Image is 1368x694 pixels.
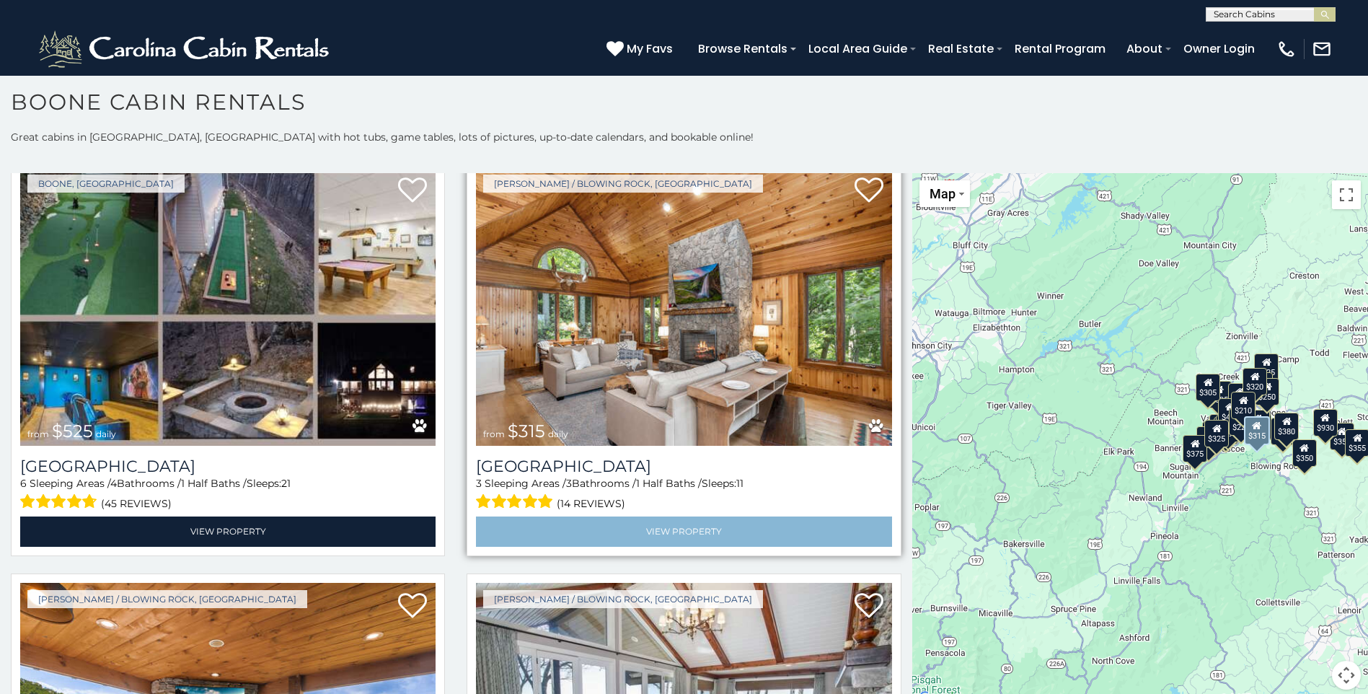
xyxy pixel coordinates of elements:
span: from [27,429,49,439]
a: Browse Rentals [691,36,795,61]
button: Map camera controls [1332,661,1361,690]
div: $525 [1254,353,1279,381]
span: daily [548,429,568,439]
div: $350 [1292,439,1317,467]
a: Chimney Island from $315 daily [476,167,891,446]
a: Local Area Guide [801,36,914,61]
img: Chimney Island [476,167,891,446]
div: $210 [1231,392,1256,419]
div: $410 [1218,398,1243,426]
span: 1 Half Baths / [181,477,247,490]
button: Change map style [919,180,970,207]
span: 4 [110,477,117,490]
span: My Favs [627,40,673,58]
span: (45 reviews) [101,494,172,513]
span: 3 [566,477,572,490]
span: daily [96,429,116,439]
span: (14 reviews) [557,494,625,513]
div: $355 [1330,423,1354,450]
div: $305 [1196,374,1220,401]
h3: Chimney Island [476,457,891,476]
div: $375 [1183,435,1207,462]
img: mail-regular-white.png [1312,39,1332,59]
a: Add to favorites [855,176,883,206]
a: Wildlife Manor from $525 daily [20,167,436,446]
div: Sleeping Areas / Bathrooms / Sleeps: [20,476,436,513]
a: [GEOGRAPHIC_DATA] [20,457,436,476]
img: phone-regular-white.png [1276,39,1297,59]
a: View Property [476,517,891,546]
div: $325 [1204,420,1229,447]
a: Owner Login [1176,36,1262,61]
span: $315 [508,421,545,442]
span: Map [930,186,956,201]
button: Toggle fullscreen view [1332,180,1361,209]
a: My Favs [606,40,676,58]
a: [PERSON_NAME] / Blowing Rock, [GEOGRAPHIC_DATA] [27,590,307,608]
div: Sleeping Areas / Bathrooms / Sleeps: [476,476,891,513]
div: $320 [1243,368,1267,395]
a: [PERSON_NAME] / Blowing Rock, [GEOGRAPHIC_DATA] [483,175,763,193]
a: Add to favorites [398,176,427,206]
span: 11 [736,477,743,490]
span: 1 Half Baths / [636,477,702,490]
a: Boone, [GEOGRAPHIC_DATA] [27,175,185,193]
span: from [483,429,505,439]
div: $225 [1229,408,1253,436]
a: [GEOGRAPHIC_DATA] [476,457,891,476]
div: $695 [1271,418,1295,445]
a: [PERSON_NAME] / Blowing Rock, [GEOGRAPHIC_DATA] [483,590,763,608]
div: $380 [1274,413,1299,440]
div: $315 [1243,416,1269,445]
a: Add to favorites [398,592,427,622]
div: $930 [1313,409,1338,436]
div: $565 [1228,383,1253,410]
a: View Property [20,517,436,546]
span: 3 [476,477,482,490]
div: $250 [1255,378,1279,405]
span: 21 [281,477,291,490]
a: Real Estate [921,36,1001,61]
div: $395 [1245,410,1270,437]
span: $525 [52,421,93,442]
a: Add to favorites [855,592,883,622]
a: Rental Program [1007,36,1113,61]
img: Wildlife Manor [20,167,436,446]
img: White-1-2.png [36,27,335,71]
h3: Wildlife Manor [20,457,436,476]
a: About [1119,36,1170,61]
span: 6 [20,477,27,490]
